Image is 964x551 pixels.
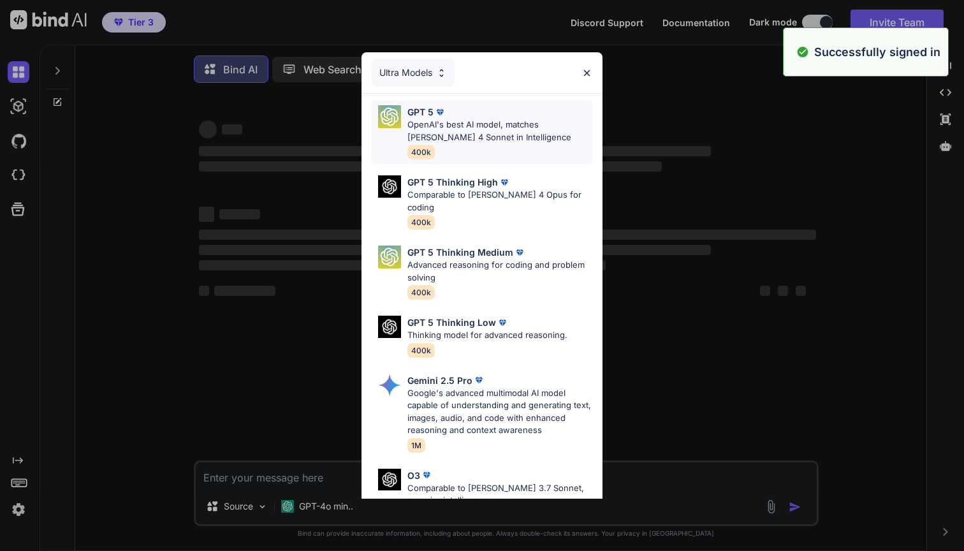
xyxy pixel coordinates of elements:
[378,316,401,338] img: Pick Models
[407,189,592,214] p: Comparable to [PERSON_NAME] 4 Opus for coding
[796,43,809,61] img: alert
[378,246,401,268] img: Pick Models
[496,316,509,329] img: premium
[407,285,435,300] span: 400k
[420,469,433,481] img: premium
[407,246,513,259] p: GPT 5 Thinking Medium
[378,469,401,491] img: Pick Models
[434,106,446,119] img: premium
[407,316,496,329] p: GPT 5 Thinking Low
[407,175,498,189] p: GPT 5 Thinking High
[513,246,526,259] img: premium
[407,438,425,453] span: 1M
[407,387,592,437] p: Google's advanced multimodal AI model capable of understanding and generating text, images, audio...
[581,68,592,78] img: close
[407,145,435,159] span: 400k
[472,374,485,386] img: premium
[407,374,472,387] p: Gemini 2.5 Pro
[378,175,401,198] img: Pick Models
[814,43,940,61] p: Successfully signed in
[378,105,401,128] img: Pick Models
[407,119,592,143] p: OpenAI's best AI model, matches [PERSON_NAME] 4 Sonnet in Intelligence
[407,482,592,507] p: Comparable to [PERSON_NAME] 3.7 Sonnet, superior intelligence
[407,259,592,284] p: Advanced reasoning for coding and problem solving
[498,176,511,189] img: premium
[407,105,434,119] p: GPT 5
[407,343,435,358] span: 400k
[407,469,420,482] p: O3
[407,215,435,230] span: 400k
[436,68,447,78] img: Pick Models
[378,374,401,397] img: Pick Models
[372,59,455,87] div: Ultra Models
[407,329,567,342] p: Thinking model for advanced reasoning.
